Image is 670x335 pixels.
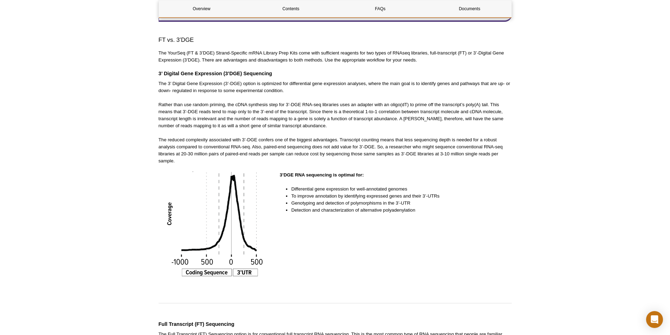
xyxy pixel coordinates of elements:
li: Genotyping and detection of polymorphisms in the 3’-UTR [291,200,505,207]
strong: 3’ Digital Gene Expression (3’DGE) Sequencing [159,71,272,76]
div: Open Intercom Messenger [646,311,663,328]
h3: FT vs. 3’DGE [159,36,512,44]
a: Overview [159,0,244,17]
a: FAQs [338,0,423,17]
li: To improve annotation by identifying expressed genes and their 3’-UTRs [291,193,505,200]
p: The 3’ Digital Gene Expression (3’-DGE) option is optimized for differential gene expression anal... [159,80,512,94]
p: The reduced complexity associated with 3’-DGE confers one of the biggest advantages. Transcript c... [159,136,512,165]
a: Documents [427,0,512,17]
img: 3’ Digital Gene Expression (3’DGE) Sequencing [159,172,275,282]
strong: Full Transcript (FT) Sequencing [159,321,235,327]
li: Differential gene expression for well-annotated genomes [291,186,505,193]
p: Rather than use random priming, the cDNA synthesis step for 3’-DGE RNA-seq libraries uses an adap... [159,101,512,129]
a: Contents [248,0,334,17]
p: The YourSeq (FT & 3’DGE) Strand-Specific mRNA Library Prep Kits come with sufficient reagents for... [159,50,512,64]
li: Detection and characterization of alternative polyadenylation [291,207,505,214]
strong: 3’DGE RNA sequencing is optimal for: [280,172,364,178]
